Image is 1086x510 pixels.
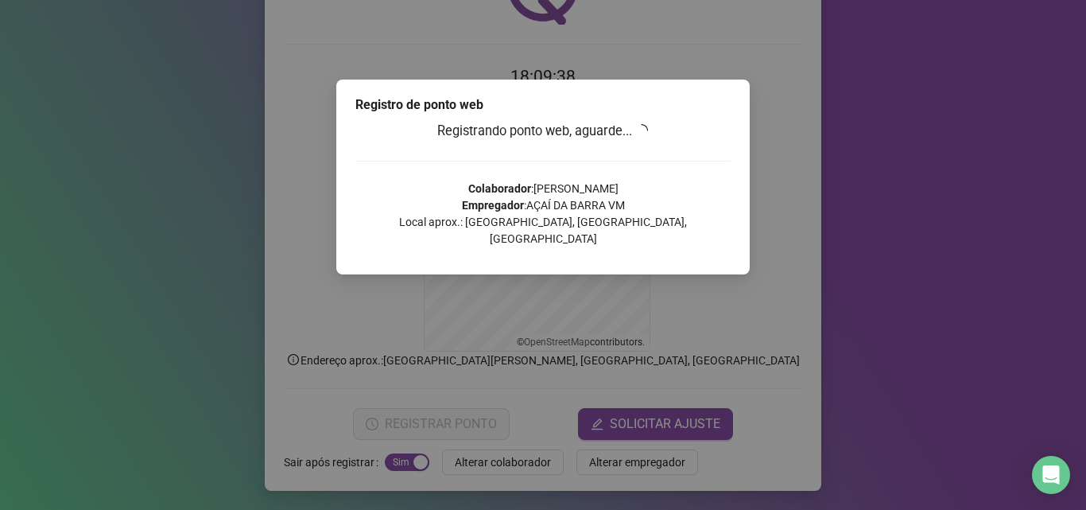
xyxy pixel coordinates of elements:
[468,182,531,195] strong: Colaborador
[355,121,731,142] h3: Registrando ponto web, aguarde...
[1032,456,1070,494] div: Open Intercom Messenger
[462,199,524,212] strong: Empregador
[355,95,731,115] div: Registro de ponto web
[355,181,731,247] p: : [PERSON_NAME] : AÇAÍ DA BARRA VM Local aprox.: [GEOGRAPHIC_DATA], [GEOGRAPHIC_DATA], [GEOGRAPHI...
[634,123,650,139] span: loading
